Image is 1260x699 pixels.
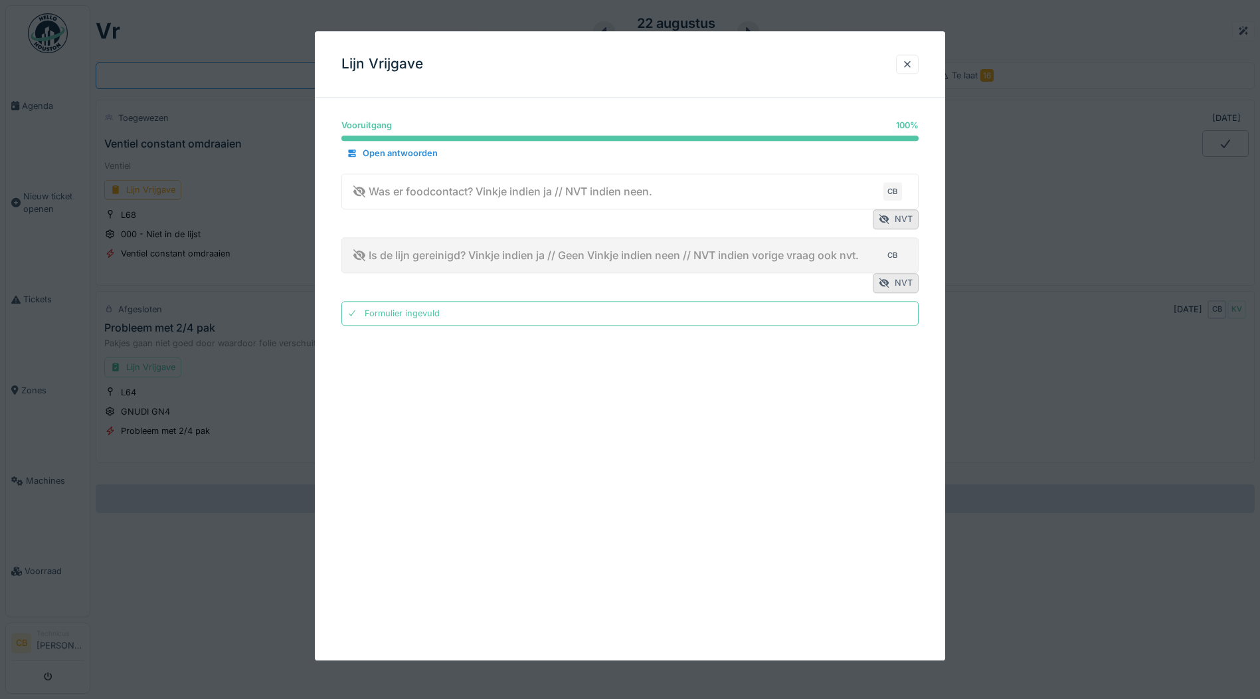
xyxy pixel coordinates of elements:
[341,119,392,132] div: Vooruitgang
[883,246,902,264] div: CB
[873,210,919,229] div: NVT
[341,136,919,142] progress: 100 %
[341,145,443,163] div: Open antwoorden
[347,179,913,204] summary: Was er foodcontact? Vinkje indien ja // NVT indien neen.CB
[883,182,902,201] div: CB
[353,183,652,199] div: Was er foodcontact? Vinkje indien ja // NVT indien neen.
[353,247,859,263] div: Is de lijn gereinigd? Vinkje indien ja // Geen Vinkje indien neen // NVT indien vorige vraag ook ...
[873,274,919,293] div: NVT
[896,119,919,132] div: 100 %
[341,56,423,72] h3: Lijn Vrijgave
[347,243,913,268] summary: Is de lijn gereinigd? Vinkje indien ja // Geen Vinkje indien neen // NVT indien vorige vraag ook ...
[365,307,440,320] div: Formulier ingevuld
